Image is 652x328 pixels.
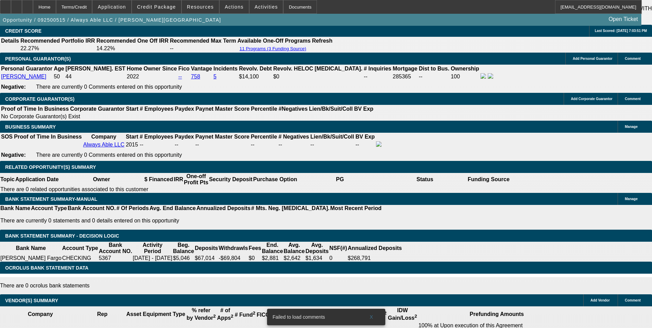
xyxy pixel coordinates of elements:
b: % refer by Vendor [187,307,216,321]
div: Failed to load comments [267,309,361,325]
span: Comment [625,57,641,61]
span: BANK STATEMENT SUMMARY-MANUAL [5,196,97,202]
td: 50 [53,73,64,80]
th: Annualized Deposits [347,242,402,255]
span: PERSONAL GUARANTOR(S) [5,56,71,62]
th: Purchase Option [253,173,297,186]
th: Avg. End Balance [149,205,196,212]
b: Vantage [191,66,212,72]
td: 22.27% [20,45,95,52]
span: BUSINESS SUMMARY [5,124,56,130]
th: Account Type [31,205,67,212]
th: Beg. Balance [173,242,194,255]
span: CORPORATE GUARANTOR(S) [5,96,75,102]
th: # Mts. Neg. [MEDICAL_DATA]. [251,205,330,212]
td: $0 [248,255,261,262]
th: Recommended Portfolio IRR [20,37,95,44]
td: -$69,804 [218,255,248,262]
span: VENDOR(S) SUMMARY [5,298,58,303]
th: $ Financed [144,173,174,186]
th: Recommended Max Term [169,37,236,44]
th: Available One-Off Programs [237,37,311,44]
td: $14,100 [239,73,272,80]
a: [PERSON_NAME] [1,74,46,79]
td: $2,881 [262,255,283,262]
a: 758 [191,74,200,79]
th: Bank Account NO. [67,205,116,212]
td: $5,046 [173,255,194,262]
td: -- [363,73,391,80]
a: Always Able LLC [83,142,124,147]
b: Dist to Bus. [419,66,450,72]
b: Paynet Master Score [196,106,250,112]
b: Start [126,134,138,140]
button: Resources [182,0,219,13]
div: $268,791 [348,255,402,261]
b: Rep [97,311,108,317]
span: Add Corporate Guarantor [571,97,612,101]
th: Avg. Balance [283,242,305,255]
div: -- [251,142,277,148]
td: 100 [450,73,479,80]
b: Percentile [251,134,277,140]
button: Activities [250,0,283,13]
sup: 2 [213,314,216,319]
b: Incidents [213,66,237,72]
span: Bank Statement Summary - Decision Logic [5,233,119,239]
td: $1,634 [305,255,329,262]
th: Most Recent Period [330,205,382,212]
th: Annualized Deposits [196,205,251,212]
b: Prefunding Amounts [470,311,524,317]
th: Deposits [195,242,219,255]
b: FICO [257,312,273,318]
button: 11 Programs (3 Funding Source) [237,46,308,52]
td: -- [355,141,375,149]
th: Owner [59,173,144,186]
th: Account Type [62,242,99,255]
b: # Employees [140,134,173,140]
b: Mortgage [393,66,418,72]
span: RELATED OPPORTUNITY(S) SUMMARY [5,164,96,170]
td: 0 [329,255,347,262]
div: -- [195,142,249,148]
img: facebook-icon.png [376,141,382,147]
span: Add Personal Guarantor [573,57,612,61]
sup: 2 [253,310,255,316]
th: Status [383,173,467,186]
b: Revolv. Debt [239,66,272,72]
b: Lien/Bk/Suit/Coll [309,106,353,112]
b: # Fund [235,312,255,318]
img: linkedin-icon.png [488,73,493,79]
th: Security Deposit [209,173,253,186]
b: Home Owner Since [127,66,177,72]
span: Comment [625,97,641,101]
td: 2015 [125,141,139,149]
span: Credit Package [137,4,176,10]
b: #Negatives [279,106,308,112]
b: Revolv. HELOC [MEDICAL_DATA]. [273,66,363,72]
span: Manage [625,125,638,129]
th: Recommended One Off IRR [96,37,169,44]
b: Personal Guarantor [1,66,52,72]
span: X [369,314,373,320]
th: End. Balance [262,242,283,255]
th: Fees [248,242,261,255]
b: Paynet Master Score [195,134,249,140]
span: Opportunity / 092500515 / Always Able LLC / [PERSON_NAME][GEOGRAPHIC_DATA] [3,17,221,23]
b: Age [54,66,64,72]
th: # Of Periods [116,205,149,212]
span: OCROLUS BANK STATEMENT DATA [5,265,88,271]
b: Company [91,134,116,140]
b: Fico [178,66,190,72]
b: [PERSON_NAME]. EST [66,66,125,72]
div: -- [278,142,309,148]
b: Negative: [1,84,26,90]
b: Negative: [1,152,26,158]
td: CHECKING [62,255,99,262]
span: Add Vendor [590,298,610,302]
span: -- [140,142,143,147]
b: Paydex [175,106,194,112]
span: Activities [255,4,278,10]
span: Last Scored: [DATE] 7:03:51 PM [595,29,647,33]
button: Actions [220,0,249,13]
